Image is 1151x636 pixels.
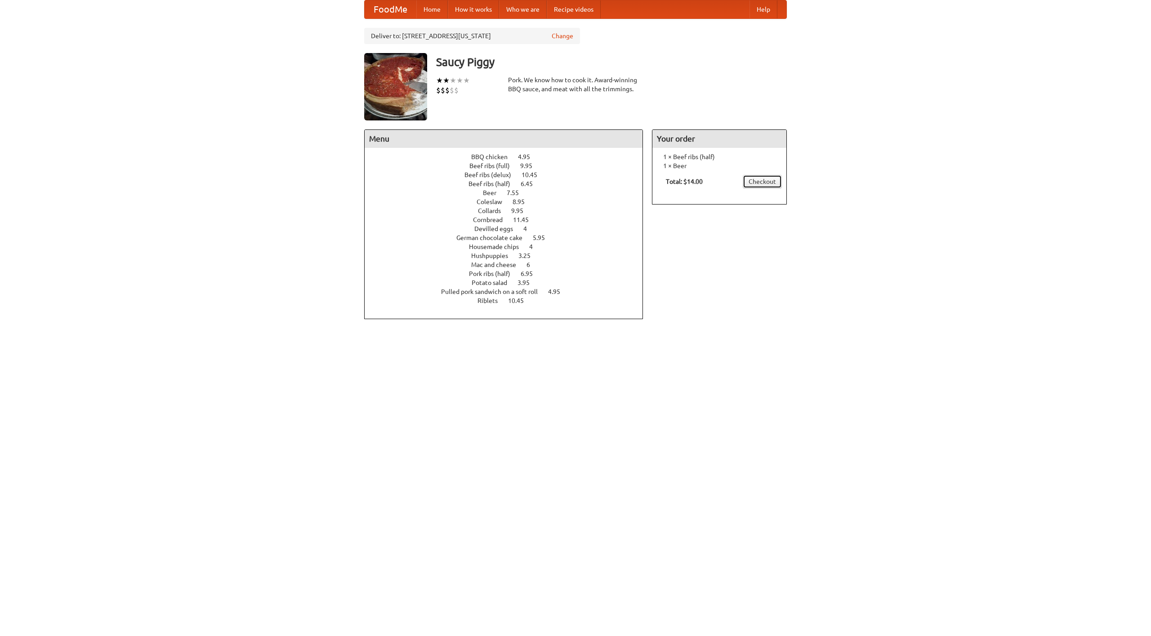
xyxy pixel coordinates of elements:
li: 1 × Beef ribs (half) [657,152,782,161]
a: Change [552,31,573,40]
span: 9.95 [511,207,532,214]
span: 4.95 [518,153,539,160]
a: Riblets 10.45 [477,297,540,304]
a: Beer 7.55 [483,189,535,196]
a: Home [416,0,448,18]
span: Coleslaw [477,198,511,205]
b: Total: $14.00 [666,178,703,185]
span: 5.95 [533,234,554,241]
span: Collards [478,207,510,214]
a: Cornbread 11.45 [473,216,545,223]
span: 3.25 [518,252,540,259]
li: ★ [456,76,463,85]
span: German chocolate cake [456,234,531,241]
a: Devilled eggs 4 [474,225,544,232]
span: Beef ribs (delux) [464,171,520,178]
li: $ [441,85,445,95]
a: Housemade chips 4 [469,243,549,250]
span: Riblets [477,297,507,304]
span: Cornbread [473,216,512,223]
li: $ [450,85,454,95]
span: Pulled pork sandwich on a soft roll [441,288,547,295]
span: 10.45 [522,171,546,178]
span: 4.95 [548,288,569,295]
li: $ [436,85,441,95]
span: BBQ chicken [471,153,517,160]
a: Beef ribs (delux) 10.45 [464,171,554,178]
a: Potato salad 3.95 [472,279,546,286]
span: 4 [523,225,536,232]
a: Help [749,0,777,18]
span: Beef ribs (half) [468,180,519,187]
li: ★ [436,76,443,85]
li: ★ [450,76,456,85]
span: Potato salad [472,279,516,286]
div: Deliver to: [STREET_ADDRESS][US_STATE] [364,28,580,44]
a: Hushpuppies 3.25 [471,252,547,259]
a: Mac and cheese 6 [471,261,547,268]
span: 3.95 [518,279,539,286]
h3: Saucy Piggy [436,53,787,71]
a: Checkout [743,175,782,188]
li: ★ [443,76,450,85]
a: BBQ chicken 4.95 [471,153,547,160]
span: 6.95 [521,270,542,277]
span: Mac and cheese [471,261,525,268]
a: German chocolate cake 5.95 [456,234,562,241]
a: Collards 9.95 [478,207,540,214]
span: 8.95 [513,198,534,205]
span: 7.55 [507,189,528,196]
span: Hushpuppies [471,252,517,259]
a: How it works [448,0,499,18]
a: Pork ribs (half) 6.95 [469,270,549,277]
span: 10.45 [508,297,533,304]
a: Coleslaw 8.95 [477,198,541,205]
li: 1 × Beer [657,161,782,170]
span: Housemade chips [469,243,528,250]
a: FoodMe [365,0,416,18]
span: Beef ribs (full) [469,162,519,169]
li: $ [445,85,450,95]
h4: Menu [365,130,642,148]
h4: Your order [652,130,786,148]
span: Devilled eggs [474,225,522,232]
img: angular.jpg [364,53,427,120]
span: 6.45 [521,180,542,187]
span: 9.95 [520,162,541,169]
div: Pork. We know how to cook it. Award-winning BBQ sauce, and meat with all the trimmings. [508,76,643,93]
a: Beef ribs (half) 6.45 [468,180,549,187]
span: 11.45 [513,216,538,223]
a: Beef ribs (full) 9.95 [469,162,549,169]
span: 6 [526,261,539,268]
span: Pork ribs (half) [469,270,519,277]
span: 4 [529,243,542,250]
a: Who we are [499,0,547,18]
li: $ [454,85,459,95]
span: Beer [483,189,505,196]
li: ★ [463,76,470,85]
a: Pulled pork sandwich on a soft roll 4.95 [441,288,577,295]
a: Recipe videos [547,0,601,18]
